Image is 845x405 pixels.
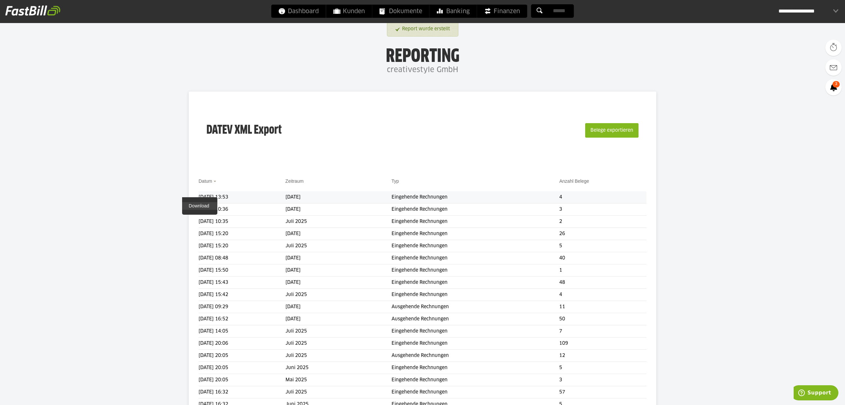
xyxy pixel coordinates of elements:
[559,301,646,313] td: 11
[559,313,646,325] td: 50
[559,386,646,398] td: 57
[199,191,286,203] td: [DATE] 13:53
[392,386,559,398] td: Eingehende Rechnungen
[286,240,392,252] td: Juli 2025
[199,301,286,313] td: [DATE] 09:29
[199,313,286,325] td: [DATE] 16:52
[477,5,527,18] a: Finanzen
[199,374,286,386] td: [DATE] 20:05
[286,337,392,350] td: Juli 2025
[199,350,286,362] td: [DATE] 20:05
[286,350,392,362] td: Juli 2025
[380,5,422,18] span: Dokumente
[199,362,286,374] td: [DATE] 20:05
[392,191,559,203] td: Eingehende Rechnungen
[199,325,286,337] td: [DATE] 14:05
[286,289,392,301] td: Juli 2025
[286,362,392,374] td: Juni 2025
[392,240,559,252] td: Eingehende Rechnungen
[559,240,646,252] td: 5
[199,228,286,240] td: [DATE] 15:20
[392,362,559,374] td: Eingehende Rechnungen
[559,374,646,386] td: 3
[334,5,365,18] span: Kunden
[199,178,212,184] a: Datum
[199,337,286,350] td: [DATE] 20:06
[206,109,282,151] h3: DATEV XML Export
[213,181,218,182] img: sort_desc.gif
[286,301,392,313] td: [DATE]
[559,337,646,350] td: 109
[392,203,559,216] td: Eingehende Rechnungen
[559,178,589,184] a: Anzahl Belege
[392,228,559,240] td: Eingehende Rechnungen
[286,264,392,277] td: [DATE]
[286,216,392,228] td: Juli 2025
[392,252,559,264] td: Eingehende Rechnungen
[286,203,392,216] td: [DATE]
[832,81,840,88] span: 3
[559,216,646,228] td: 2
[392,216,559,228] td: Eingehende Rechnungen
[286,178,304,184] a: Zeitraum
[66,46,779,64] h1: Reporting
[392,325,559,337] td: Eingehende Rechnungen
[484,5,520,18] span: Finanzen
[286,325,392,337] td: Juli 2025
[585,123,639,138] button: Belege exportieren
[559,228,646,240] td: 26
[199,252,286,264] td: [DATE] 08:48
[5,5,60,16] img: fastbill_logo_white.png
[199,264,286,277] td: [DATE] 15:50
[559,252,646,264] td: 40
[559,191,646,203] td: 4
[559,203,646,216] td: 3
[372,5,429,18] a: Dokumente
[825,79,842,95] a: 3
[392,264,559,277] td: Eingehende Rechnungen
[437,5,470,18] span: Banking
[286,374,392,386] td: Mai 2025
[199,240,286,252] td: [DATE] 15:20
[392,374,559,386] td: Eingehende Rechnungen
[286,313,392,325] td: [DATE]
[392,301,559,313] td: Ausgehende Rechnungen
[559,264,646,277] td: 1
[199,289,286,301] td: [DATE] 15:42
[392,277,559,289] td: Eingehende Rechnungen
[326,5,372,18] a: Kunden
[559,289,646,301] td: 4
[199,203,286,216] td: [DATE] 10:36
[559,277,646,289] td: 48
[395,23,450,35] a: Report wurde erstellt
[182,202,217,210] a: Download
[279,5,319,18] span: Dashboard
[559,325,646,337] td: 7
[392,178,399,184] a: Typ
[794,385,838,402] iframe: Öffnet ein Widget, in dem Sie weitere Informationen finden
[286,252,392,264] td: [DATE]
[286,228,392,240] td: [DATE]
[199,277,286,289] td: [DATE] 15:43
[392,337,559,350] td: Eingehende Rechnungen
[286,386,392,398] td: Juli 2025
[392,289,559,301] td: Eingehende Rechnungen
[559,350,646,362] td: 12
[199,386,286,398] td: [DATE] 16:32
[392,350,559,362] td: Ausgehende Rechnungen
[271,5,326,18] a: Dashboard
[392,313,559,325] td: Ausgehende Rechnungen
[559,362,646,374] td: 5
[286,277,392,289] td: [DATE]
[199,216,286,228] td: [DATE] 10:35
[286,191,392,203] td: [DATE]
[430,5,477,18] a: Banking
